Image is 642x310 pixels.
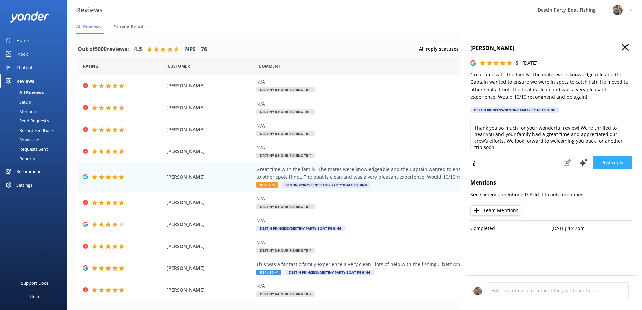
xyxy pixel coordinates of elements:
div: N/A [256,239,563,246]
div: Setup [4,97,31,107]
span: Replied [256,270,281,275]
p: Great time with the family. The mates were knowledgeable and the Captain wanted to ensure we were... [470,71,632,101]
a: Mentions [4,107,67,116]
div: Great time with the family. The mates were knowledgeable and the Captain wanted to ensure we were... [256,166,563,181]
div: N/A [256,195,563,202]
div: N/A [256,282,563,290]
div: Destin Princess/Destiny Party Boat Fishing [470,107,559,113]
span: Destiny 8-Hour Fishing Trip [256,131,315,136]
span: Destin Princess/Destiny Party Boat Fishing [256,226,345,231]
div: Settings [16,178,32,192]
span: [PERSON_NAME] [166,82,253,89]
p: [DATE] 1:47pm [551,225,632,232]
span: Destiny 6-Hour Fishing Trip [256,291,315,297]
span: [PERSON_NAME] [166,199,253,206]
span: [PERSON_NAME] [166,221,253,228]
p: [DATE] [522,59,538,67]
a: Record Feedback [4,125,67,135]
span: Reply [256,182,278,188]
textarea: Thank you so much for your wonderful review! We’re thrilled to hear you and your family had a gre... [470,121,632,151]
img: 250-1666038197.jpg [473,287,482,295]
span: [PERSON_NAME] [166,264,253,272]
span: Destiny 8-Hour Fishing Trip [256,109,315,114]
span: Destiny 8-Hour Fishing Trip [256,248,315,253]
h4: 4.5 [134,45,142,54]
h4: [PERSON_NAME] [470,44,632,53]
div: Showcase [4,135,39,144]
span: Question [259,63,280,69]
span: [PERSON_NAME] [166,286,253,294]
h4: Mentions [470,178,632,187]
span: All Reviews [76,23,101,30]
a: Requests Sent [4,144,67,154]
h3: Reviews [76,5,103,16]
div: All Reviews [4,88,44,97]
img: yonder-white-logo.png [10,11,49,23]
div: Home [16,34,29,47]
div: Reports [4,154,35,163]
h4: 76 [201,45,207,54]
span: [PERSON_NAME] [166,173,253,181]
a: All Reviews [4,88,67,97]
div: N/A [256,78,563,86]
span: 5 [516,60,518,66]
span: [PERSON_NAME] [166,243,253,250]
div: Recommend [16,165,42,178]
span: Destin Princess/Destiny Party Boat Fishing [285,270,374,275]
p: See someone mentioned? Add it to auto-mentions [470,191,632,198]
button: Close [622,44,629,51]
div: Record Feedback [4,125,54,135]
span: All reply statuses [419,45,463,53]
a: Send Requests [4,116,67,125]
div: Send Requests [4,116,49,125]
div: N/A [256,122,563,130]
a: Reports [4,154,67,163]
div: N/A [256,217,563,224]
div: Inbox [16,47,28,61]
div: N/A [256,144,563,151]
span: [PERSON_NAME] [166,148,253,155]
span: Survey Results [114,23,148,30]
div: Reviews [16,74,34,88]
div: This was a fantastic family experience!!! Very clean , lots of help with the fishing , bathrooms ... [256,261,563,268]
span: Destin Princess/Destiny Party Boat Fishing [282,182,370,188]
div: Mentions [4,107,38,116]
div: Help [30,290,39,303]
a: Setup [4,97,67,107]
span: Destiny 6-Hour Fishing Trip [256,153,315,158]
a: Showcase [4,135,67,144]
span: Date [167,63,190,69]
img: 250-1666038197.jpg [613,5,623,15]
span: Date [83,63,98,69]
div: Support Docs [21,276,48,290]
span: Destiny 8-Hour Fishing Trip [256,87,315,92]
h4: NPS [185,45,196,54]
div: Requests Sent [4,144,48,154]
button: Team Mentions [470,205,521,216]
span: Destiny 6-Hour Fishing Trip [256,204,315,209]
div: Chatbot [16,61,33,74]
p: Completed [470,225,551,232]
span: [PERSON_NAME] [166,126,253,133]
span: [PERSON_NAME] [166,104,253,111]
div: N/A [256,100,563,108]
button: Post reply [593,156,632,169]
h4: Out of 5000 reviews: [78,45,129,54]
